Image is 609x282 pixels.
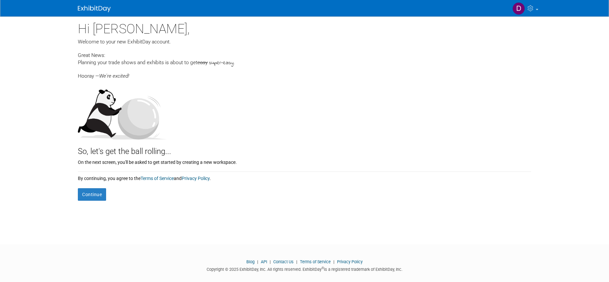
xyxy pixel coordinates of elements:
[141,176,174,181] a: Terms of Service
[78,51,531,59] div: Great News:
[78,188,106,201] button: Continue
[182,176,210,181] a: Privacy Policy
[78,83,167,140] img: Let's get the ball rolling
[78,157,531,166] div: On the next screen, you'll be asked to get started by creating a new workspace.
[78,16,531,38] div: Hi [PERSON_NAME],
[78,172,531,182] div: By continuing, you agree to the and .
[256,259,260,264] span: |
[337,259,363,264] a: Privacy Policy
[512,2,525,15] img: Dianna Romaguera
[332,259,336,264] span: |
[78,67,531,80] div: Hooray —
[78,38,531,45] div: Welcome to your new ExhibitDay account.
[78,6,111,12] img: ExhibitDay
[209,59,234,67] span: super-easy
[78,140,531,157] div: So, let's get the ball rolling...
[261,259,267,264] a: API
[78,59,531,67] div: Planning your trade shows and exhibits is about to get .
[197,60,208,65] span: easy
[295,259,299,264] span: |
[273,259,294,264] a: Contact Us
[268,259,272,264] span: |
[300,259,331,264] a: Terms of Service
[246,259,255,264] a: Blog
[99,73,129,79] span: We're excited!
[322,266,324,270] sup: ®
